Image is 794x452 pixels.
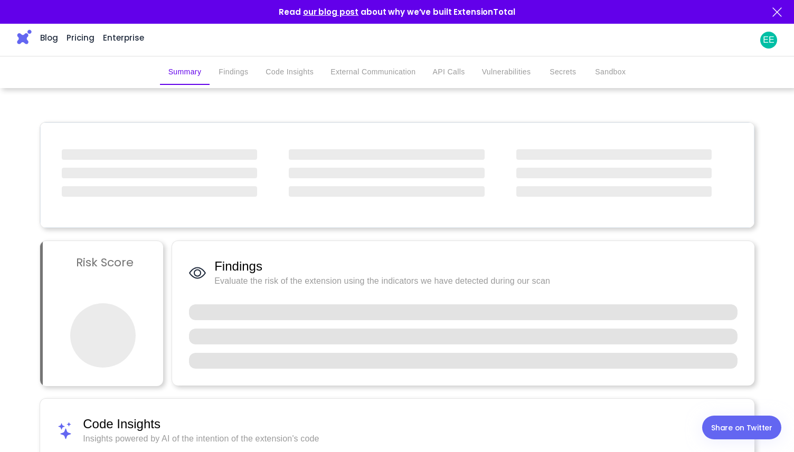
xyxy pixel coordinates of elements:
button: Secrets [539,60,587,85]
button: Sandbox [587,60,634,85]
img: Findings [189,264,206,282]
div: Share on Twitter [711,421,772,434]
div: secondary tabs example [160,60,635,85]
span: ‌ [516,168,712,178]
span: ‌ [70,303,136,368]
span: ‌ [516,186,712,197]
button: Vulnerabilities [474,60,540,85]
a: Share on Twitter [702,416,781,439]
span: ‌ [62,149,258,160]
button: Findings [210,60,257,85]
span: Evaluate the risk of the extension using the indicators we have detected during our scan [214,275,738,287]
span: ‌ [516,149,712,160]
h3: Risk Score [76,252,134,274]
button: Code Insights [257,60,322,85]
span: Insights powered by AI of the intention of the extension's code [83,432,738,445]
span: ‌ [62,168,258,178]
span: ‌ [289,168,485,178]
button: Summary [160,60,210,85]
span: ‌ [289,186,485,197]
p: EE [763,34,774,46]
a: EE [760,32,777,49]
span: Code Insights [83,416,738,432]
span: Findings [214,258,738,275]
button: API Calls [424,60,473,85]
button: External Communication [322,60,424,85]
span: ‌ [289,149,485,160]
span: ‌ [62,186,258,197]
a: our blog post [303,6,358,17]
